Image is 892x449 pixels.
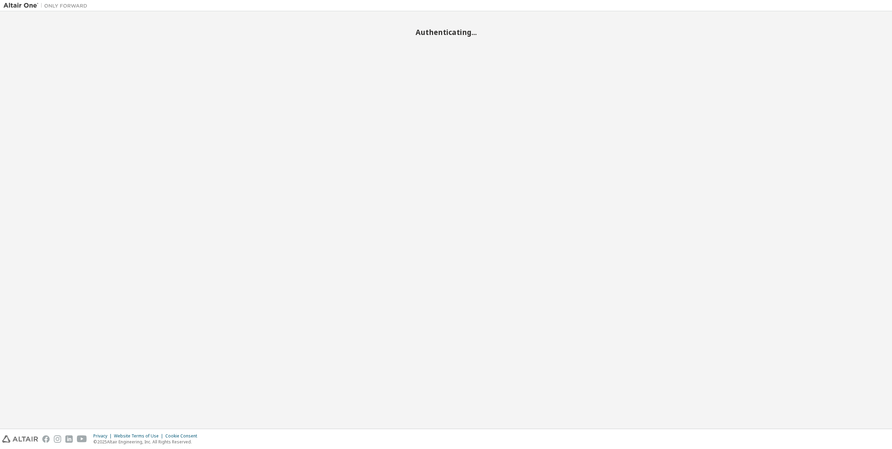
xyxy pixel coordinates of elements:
div: Website Terms of Use [114,433,165,439]
img: linkedin.svg [65,435,73,443]
img: instagram.svg [54,435,61,443]
h2: Authenticating... [3,28,889,37]
p: © 2025 Altair Engineering, Inc. All Rights Reserved. [93,439,201,445]
div: Privacy [93,433,114,439]
img: altair_logo.svg [2,435,38,443]
img: youtube.svg [77,435,87,443]
div: Cookie Consent [165,433,201,439]
img: facebook.svg [42,435,50,443]
img: Altair One [3,2,91,9]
